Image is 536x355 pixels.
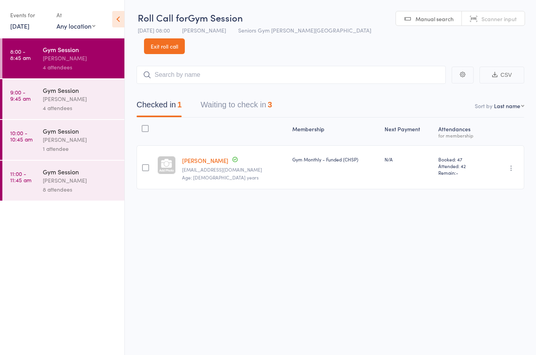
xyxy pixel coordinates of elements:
div: Next Payment [381,121,435,142]
div: 1 [177,100,182,109]
div: Membership [289,121,381,142]
span: Remain: [438,169,485,176]
div: [PERSON_NAME] [43,54,118,63]
span: Booked: 47 [438,156,485,163]
a: 8:00 -8:45 amGym Session[PERSON_NAME]4 attendees [2,38,124,78]
span: Roll Call for [138,11,188,24]
div: Last name [494,102,520,110]
button: Checked in1 [137,96,182,117]
div: Gym Monthly - Funded (CHSP) [292,156,378,163]
div: At [57,9,95,22]
span: Attended: 42 [438,163,485,169]
div: for membership [438,133,485,138]
time: 8:00 - 8:45 am [10,48,31,61]
div: 8 attendees [43,185,118,194]
small: robassoc@bigpond.net.au [182,167,286,172]
span: Manual search [416,15,454,23]
div: 1 attendee [43,144,118,153]
div: Atten­dances [435,121,488,142]
div: 4 attendees [43,103,118,112]
input: Search by name [137,66,446,84]
div: [PERSON_NAME] [43,176,118,185]
div: N/A [385,156,432,163]
a: [DATE] [10,22,29,30]
button: Waiting to check in3 [201,96,272,117]
a: Exit roll call [144,38,185,54]
a: [PERSON_NAME] [182,156,228,165]
div: 4 attendees [43,63,118,72]
a: 11:00 -11:45 amGym Session[PERSON_NAME]8 attendees [2,161,124,201]
span: - [456,169,458,176]
label: Sort by [475,102,492,110]
span: [DATE] 08:00 [138,26,170,34]
span: [PERSON_NAME] [182,26,226,34]
div: Gym Session [43,167,118,176]
time: 9:00 - 9:45 am [10,89,31,101]
time: 10:00 - 10:45 am [10,130,33,142]
div: Gym Session [43,86,118,94]
a: 10:00 -10:45 amGym Session[PERSON_NAME]1 attendee [2,120,124,160]
div: Gym Session [43,45,118,54]
button: CSV [479,67,524,83]
div: Any location [57,22,95,30]
div: Gym Session [43,127,118,135]
div: [PERSON_NAME] [43,94,118,103]
span: Age: [DEMOGRAPHIC_DATA] years [182,174,259,181]
div: [PERSON_NAME] [43,135,118,144]
span: Gym Session [188,11,243,24]
div: Events for [10,9,49,22]
a: 9:00 -9:45 amGym Session[PERSON_NAME]4 attendees [2,79,124,119]
time: 11:00 - 11:45 am [10,170,31,183]
span: Seniors Gym [PERSON_NAME][GEOGRAPHIC_DATA] [238,26,371,34]
span: Scanner input [481,15,517,23]
div: 3 [268,100,272,109]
